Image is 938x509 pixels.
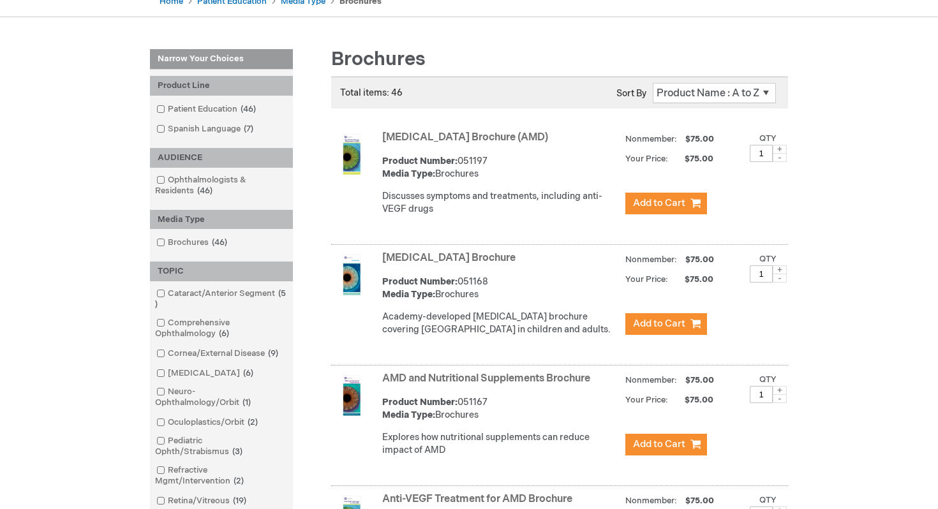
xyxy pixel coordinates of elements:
[683,496,716,506] span: $75.00
[240,368,257,378] span: 6
[153,435,290,458] a: Pediatric Ophth/Strabismus3
[750,145,773,162] input: Qty
[616,88,646,99] label: Sort By
[633,318,685,330] span: Add to Cart
[150,148,293,168] div: AUDIENCE
[153,495,251,507] a: Retina/Vitreous19
[150,210,293,230] div: Media Type
[759,254,777,264] label: Qty
[153,348,283,360] a: Cornea/External Disease9
[625,274,668,284] strong: Your Price:
[265,348,281,358] span: 9
[155,288,286,309] span: 5
[759,133,777,144] label: Qty
[340,87,403,98] span: Total items: 46
[382,493,572,505] a: Anti-VEGF Treatment for AMD Brochure
[153,174,290,197] a: Ophthalmologists & Residents46
[153,367,258,380] a: [MEDICAL_DATA]6
[153,464,290,487] a: Refractive Mgmt/Intervention2
[194,186,216,196] span: 46
[382,252,516,264] a: [MEDICAL_DATA] Brochure
[625,434,707,455] button: Add to Cart
[382,373,590,385] a: AMD and Nutritional Supplements Brochure
[670,274,715,284] span: $75.00
[230,496,249,506] span: 19
[331,255,372,295] img: Amblyopia Brochure
[382,431,619,457] p: Explores how nutritional supplements can reduce impact of AMD
[241,124,257,134] span: 7
[382,276,619,301] div: 051168 Brochures
[382,168,435,179] strong: Media Type:
[331,375,372,416] img: AMD and Nutritional Supplements Brochure
[382,397,458,408] strong: Product Number:
[239,397,254,408] span: 1
[153,417,263,429] a: Oculoplastics/Orbit2
[331,134,372,175] img: Age-Related Macular Degeneration Brochure (AMD)
[625,252,677,268] strong: Nonmember:
[382,289,435,300] strong: Media Type:
[625,493,677,509] strong: Nonmember:
[230,476,247,486] span: 2
[382,190,619,216] p: Discusses symptoms and treatments, including anti-VEGF drugs
[153,386,290,409] a: Neuro-Ophthalmology/Orbit1
[244,417,261,427] span: 2
[209,237,230,247] span: 46
[759,374,777,385] label: Qty
[625,313,707,335] button: Add to Cart
[150,49,293,70] strong: Narrow Your Choices
[153,123,258,135] a: Spanish Language7
[750,265,773,283] input: Qty
[382,409,435,420] strong: Media Type:
[382,155,619,181] div: 051197 Brochures
[216,328,232,339] span: 6
[625,193,707,214] button: Add to Cart
[683,375,716,385] span: $75.00
[683,255,716,265] span: $75.00
[382,131,548,144] a: [MEDICAL_DATA] Brochure (AMD)
[382,311,619,336] p: Academy-developed [MEDICAL_DATA] brochure covering [GEOGRAPHIC_DATA] in children and adults.
[670,395,715,405] span: $75.00
[625,154,668,164] strong: Your Price:
[683,134,716,144] span: $75.00
[229,446,246,457] span: 3
[759,495,777,505] label: Qty
[153,288,290,311] a: Cataract/Anterior Segment5
[153,237,232,249] a: Brochures46
[382,276,458,287] strong: Product Number:
[153,103,261,115] a: Patient Education46
[625,395,668,405] strong: Your Price:
[625,373,677,388] strong: Nonmember:
[153,317,290,340] a: Comprehensive Ophthalmology6
[633,438,685,450] span: Add to Cart
[750,386,773,403] input: Qty
[237,104,259,114] span: 46
[633,197,685,209] span: Add to Cart
[382,396,619,422] div: 051167 Brochures
[150,76,293,96] div: Product Line
[382,156,458,166] strong: Product Number:
[150,262,293,281] div: TOPIC
[331,48,426,71] span: Brochures
[625,131,677,147] strong: Nonmember:
[670,154,715,164] span: $75.00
